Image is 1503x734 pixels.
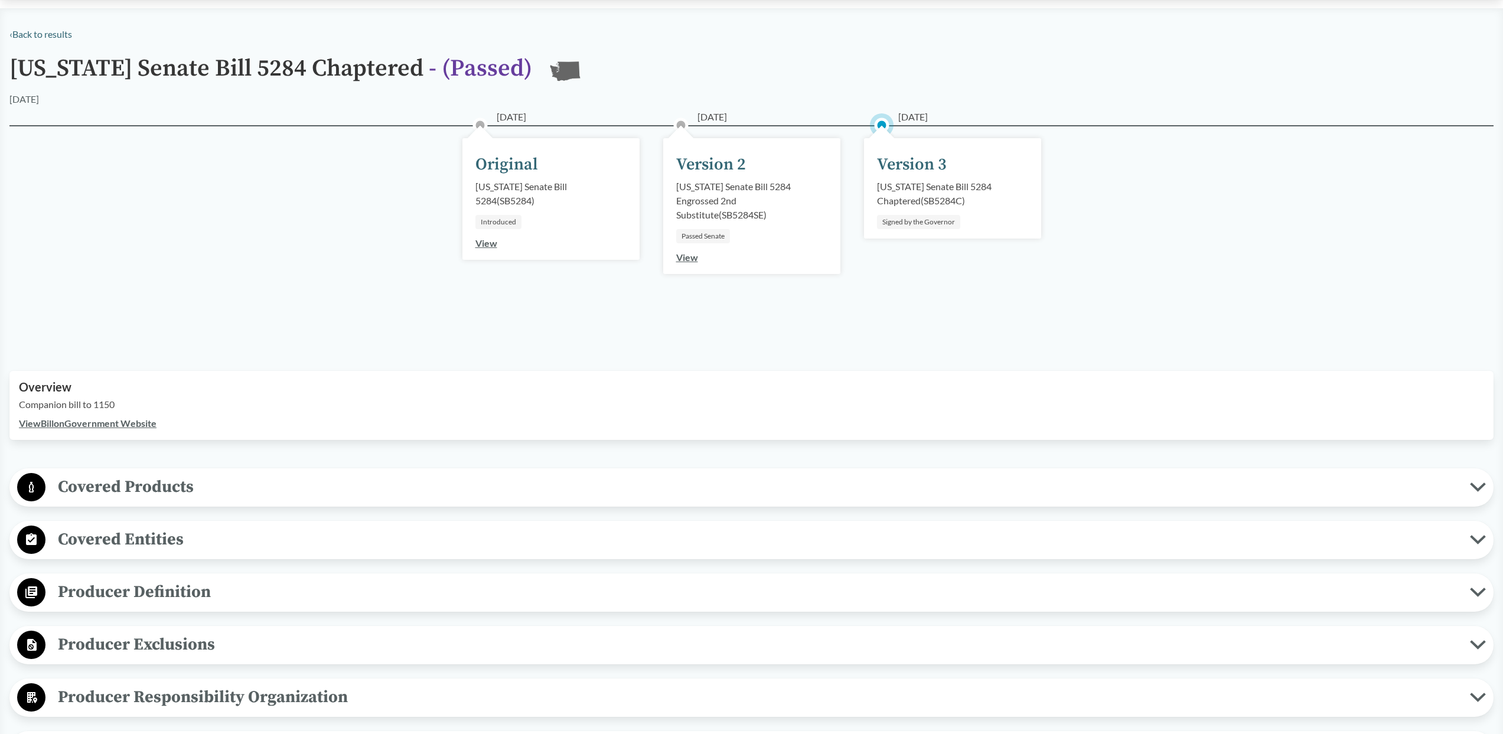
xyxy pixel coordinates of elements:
button: Covered Entities [14,525,1489,555]
button: Covered Products [14,472,1489,503]
div: Version 3 [877,152,947,177]
a: ViewBillonGovernment Website [19,417,157,429]
div: Signed by the Governor [877,215,960,229]
div: Original [475,152,538,177]
div: [US_STATE] Senate Bill 5284 Chaptered ( SB5284C ) [877,180,1028,208]
span: Covered Entities [45,526,1470,553]
a: View [475,237,497,249]
span: Producer Responsibility Organization [45,684,1470,710]
span: [DATE] [898,110,928,124]
div: [US_STATE] Senate Bill 5284 ( SB5284 ) [475,180,627,208]
a: View [676,252,698,263]
div: Introduced [475,215,521,229]
span: Covered Products [45,474,1470,500]
button: Producer Definition [14,578,1489,608]
div: [DATE] [9,92,39,106]
span: - ( Passed ) [429,54,532,83]
h1: [US_STATE] Senate Bill 5284 Chaptered [9,56,532,92]
span: Producer Exclusions [45,631,1470,658]
a: ‹Back to results [9,28,72,40]
button: Producer Exclusions [14,630,1489,660]
span: [DATE] [497,110,526,124]
h2: Overview [19,380,1484,394]
div: Passed Senate [676,229,730,243]
div: Version 2 [676,152,746,177]
p: Companion bill to 1150 [19,397,1484,412]
span: [DATE] [697,110,727,124]
button: Producer Responsibility Organization [14,683,1489,713]
span: Producer Definition [45,579,1470,605]
div: [US_STATE] Senate Bill 5284 Engrossed 2nd Substitute ( SB5284SE ) [676,180,827,222]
